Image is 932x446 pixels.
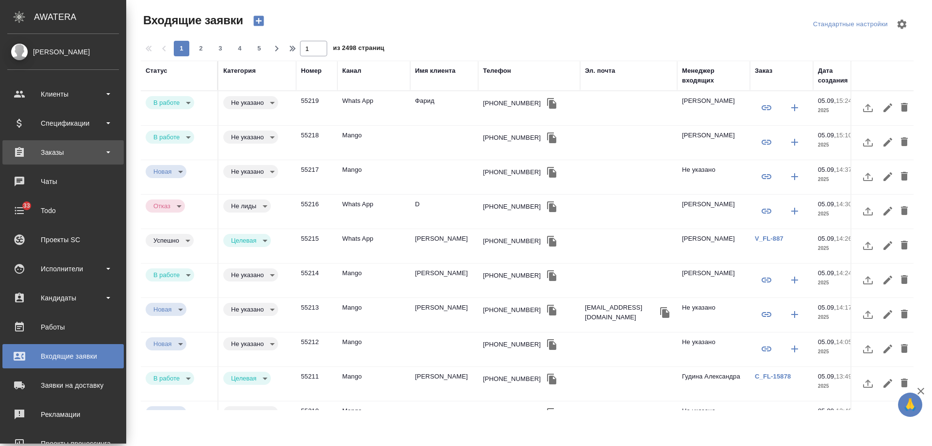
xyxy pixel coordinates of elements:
[146,66,167,76] div: Статус
[856,96,880,119] button: Загрузить файл
[213,41,228,56] button: 3
[783,96,806,119] button: Создать заказ
[677,160,750,194] td: Не указано
[296,401,337,435] td: 55210
[213,44,228,53] span: 3
[545,165,559,180] button: Скопировать
[150,271,183,279] button: В работе
[818,304,836,311] p: 05.09,
[483,374,541,384] div: [PHONE_NUMBER]
[228,133,266,141] button: Не указано
[342,66,361,76] div: Канал
[247,13,270,29] button: Создать
[545,96,559,111] button: Скопировать
[7,47,119,57] div: [PERSON_NAME]
[146,199,185,213] div: В работе
[410,229,478,263] td: [PERSON_NAME]
[856,406,880,429] button: Загрузить файл
[818,175,866,184] p: 2025
[7,407,119,422] div: Рекламации
[755,373,791,380] a: C_FL-15878
[836,304,852,311] p: 14:17
[818,200,836,208] p: 05.09,
[677,195,750,229] td: [PERSON_NAME]
[483,236,541,246] div: [PHONE_NUMBER]
[545,131,559,145] button: Скопировать
[7,87,119,101] div: Клиенты
[7,145,119,160] div: Заказы
[836,269,852,277] p: 14:24
[223,66,256,76] div: Категория
[223,199,291,213] div: Это спам, фрилансеры, текущие клиенты и т.д.
[228,202,259,210] button: Не лиды
[545,303,559,317] button: Скопировать
[296,264,337,297] td: 55214
[223,199,271,213] div: В работе
[150,133,183,141] button: В работе
[410,264,478,297] td: [PERSON_NAME]
[755,66,772,76] div: Заказ
[228,374,259,382] button: Целевая
[856,303,880,326] button: Загрузить файл
[836,338,852,346] p: 14:05
[755,337,778,361] button: Привязать к существующему заказу
[410,91,478,125] td: Фарид
[836,166,852,173] p: 14:37
[337,160,410,194] td: Mango
[150,305,175,314] button: Новая
[677,91,750,125] td: [PERSON_NAME]
[337,126,410,160] td: Mango
[783,131,806,154] button: Создать заказ
[677,332,750,366] td: Не указано
[146,303,186,316] div: В работе
[856,165,880,188] button: Загрузить файл
[150,167,175,176] button: Новая
[898,393,922,417] button: 🙏
[880,406,896,429] button: Редактировать
[818,235,836,242] p: 05.09,
[301,66,322,76] div: Номер
[223,165,278,178] div: В работе
[296,298,337,332] td: 55213
[896,303,913,326] button: Удалить
[296,91,337,125] td: 55219
[34,7,126,27] div: AWATERA
[682,66,745,85] div: Менеджер входящих
[545,372,559,386] button: Скопировать
[7,262,119,276] div: Исполнители
[818,106,866,116] p: 2025
[228,409,266,417] button: Не указано
[856,199,880,223] button: Загрузить файл
[146,165,186,178] div: В работе
[223,131,278,144] div: В работе
[17,201,36,211] span: 33
[880,234,896,257] button: Редактировать
[483,409,541,418] div: [PHONE_NUMBER]
[2,198,124,223] a: 33Todo
[880,303,896,326] button: Редактировать
[2,373,124,397] a: Заявки на доставку
[585,66,615,76] div: Эл. почта
[7,203,119,218] div: Todo
[880,96,896,119] button: Редактировать
[783,165,806,188] button: Создать заказ
[223,268,278,281] div: В работе
[232,41,248,56] button: 4
[677,264,750,297] td: [PERSON_NAME]
[410,195,478,229] td: D
[150,409,175,417] button: Новая
[232,44,248,53] span: 4
[677,367,750,401] td: Гудина Александра
[818,381,866,391] p: 2025
[896,96,913,119] button: Удалить
[337,195,410,229] td: Whats App
[337,367,410,401] td: Mango
[223,96,278,109] div: В работе
[483,66,511,76] div: Телефон
[880,131,896,154] button: Редактировать
[811,17,890,32] div: split button
[818,407,836,414] p: 05.09,
[2,344,124,368] a: Входящие заявки
[150,340,175,348] button: Новая
[2,315,124,339] a: Работы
